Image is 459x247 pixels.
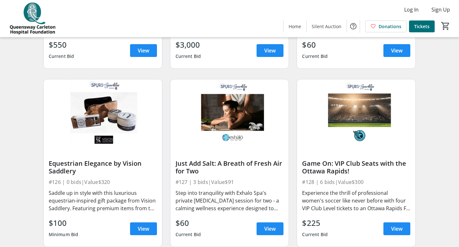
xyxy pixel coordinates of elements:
div: Current Bid [302,229,328,240]
button: Help [347,20,360,33]
a: View [383,222,410,235]
a: View [130,222,157,235]
div: Saddle up in style with this luxurious equestrian-inspired gift package from Vision Saddlery. Fea... [49,189,157,212]
div: Experience the thrill of professional women's soccer like never before with four VIP Club Level t... [302,189,410,212]
img: Game On: VIP Club Seats with the Ottawa Rapids! [297,79,415,146]
span: View [264,225,276,233]
div: Current Bid [302,51,328,62]
div: $100 [49,217,78,229]
button: Log In [399,4,424,15]
a: View [130,44,157,57]
div: Step into tranquility with Exhalo Spa's private [MEDICAL_DATA] session for two - a calming wellne... [176,189,284,212]
div: $3,000 [176,39,201,51]
a: Home [283,20,306,32]
a: Donations [365,20,406,32]
div: #126 | 0 bids | Value $320 [49,178,157,187]
div: $225 [302,217,328,229]
a: View [257,222,283,235]
span: View [264,47,276,54]
span: View [138,225,149,233]
a: Tickets [409,20,435,32]
span: View [138,47,149,54]
div: Just Add Salt: A Breath of Fresh Air for Two [176,160,284,175]
div: Current Bid [176,51,201,62]
div: Current Bid [176,229,201,240]
span: View [391,225,403,233]
a: View [257,44,283,57]
div: #128 | 6 bids | Value $300 [302,178,410,187]
div: Minimum Bid [49,229,78,240]
img: Equestrian Elegance by Vision Saddlery [44,79,162,146]
span: Log In [404,6,419,13]
button: Cart [440,20,451,32]
a: Silent Auction [307,20,347,32]
img: QCH Foundation's Logo [4,3,61,35]
a: View [383,44,410,57]
div: $60 [302,39,328,51]
div: $60 [176,217,201,229]
div: Game On: VIP Club Seats with the Ottawa Rapids! [302,160,410,175]
span: Tickets [414,23,430,30]
span: Home [289,23,301,30]
span: View [391,47,403,54]
div: Equestrian Elegance by Vision Saddlery [49,160,157,175]
div: Current Bid [49,51,74,62]
div: $550 [49,39,74,51]
span: Silent Auction [312,23,341,30]
span: Donations [379,23,401,30]
img: Just Add Salt: A Breath of Fresh Air for Two [170,79,289,146]
button: Sign Up [426,4,455,15]
div: #127 | 3 bids | Value $91 [176,178,284,187]
span: Sign Up [431,6,450,13]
